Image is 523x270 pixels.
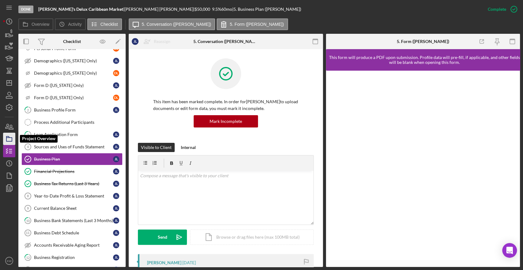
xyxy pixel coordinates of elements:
[63,39,81,44] div: Checklist
[18,18,53,30] button: Overview
[230,22,284,27] label: 5. Form ([PERSON_NAME])
[138,229,187,245] button: Send
[34,95,113,100] div: Form D ([US_STATE] Only)
[21,190,123,202] a: 8Year-to-Date Profit & Loss StatementJL
[34,243,113,248] div: Accounts Receivable Aging Report
[141,143,172,152] div: Visible to Client
[21,104,123,116] a: 2Business Profile FormJL
[34,144,113,149] div: Sources and Uses of Funds Statement
[34,206,113,211] div: Current Balance Sheet
[113,156,119,162] div: J L
[113,58,119,64] div: J L
[502,243,517,258] div: Open Intercom Messenger
[34,169,113,174] div: Financial Projections
[129,35,176,48] button: JLReassign
[113,144,119,150] div: J L
[34,58,113,63] div: Demographics ([US_STATE] Only)
[27,108,29,112] tspan: 2
[212,7,221,12] div: 9.5 %
[21,92,123,104] a: Form D ([US_STATE] Only)DL
[113,254,119,260] div: J L
[38,7,124,12] div: |
[21,79,123,92] a: Form D ([US_STATE] Only)JL
[34,71,113,76] div: Demographics ([US_STATE] Only)
[332,77,515,261] iframe: Lenderfit form
[124,7,195,12] div: [PERSON_NAME] [PERSON_NAME] |
[34,194,113,198] div: Year-to-Date Profit & Loss Statement
[26,231,29,235] tspan: 11
[147,260,181,265] div: [PERSON_NAME]
[21,55,123,67] a: Demographics ([US_STATE] Only)JL
[142,22,211,27] label: 5. Conversation ([PERSON_NAME])
[21,128,123,141] a: 3Loan Application FormJL
[34,255,113,260] div: Business Registration
[113,242,119,248] div: J L
[217,18,288,30] button: 5. Form ([PERSON_NAME])
[18,6,33,13] div: Done
[21,67,123,79] a: Demographics ([US_STATE] Only)DL
[34,132,113,137] div: Loan Application Form
[482,3,520,15] button: Complete
[232,7,301,12] div: | 5. Business Plan ([PERSON_NAME])
[27,132,29,136] tspan: 3
[21,116,123,128] a: Process Additional Participants
[21,227,123,239] a: 11Business Debt ScheduleJL
[34,120,122,125] div: Process Additional Participants
[113,181,119,187] div: J L
[329,55,520,65] div: This form will produce a PDF upon submission. Profile data will pre-fill, if applicable, and othe...
[113,217,119,224] div: J L
[194,115,258,127] button: Mark Incomplete
[132,38,138,45] div: J L
[113,70,119,76] div: D L
[26,255,30,259] tspan: 12
[38,6,123,12] b: [PERSON_NAME]'s Delux Caribbean Market
[34,218,113,223] div: Business Bank Statements (Last 3 Months)
[113,82,119,88] div: J L
[27,194,29,198] tspan: 8
[113,230,119,236] div: J L
[34,157,113,162] div: Business Plan
[21,141,123,153] a: 4Sources and Uses of Funds StatementJL
[21,165,123,178] a: Financial ProjectionsJL
[21,202,123,214] a: 9Current Balance SheetJL
[55,18,85,30] button: Activity
[34,108,113,112] div: Business Profile Form
[158,229,167,245] div: Send
[27,206,29,210] tspan: 9
[113,168,119,174] div: J L
[129,18,215,30] button: 5. Conversation ([PERSON_NAME])
[154,35,170,48] div: Reassign
[21,153,123,165] a: Business PlanJL
[26,218,30,222] tspan: 10
[182,260,196,265] time: 2025-09-11 15:05
[34,83,113,88] div: Form D ([US_STATE] Only)
[397,39,449,44] div: 5. Form ([PERSON_NAME])
[27,145,29,149] tspan: 4
[210,115,242,127] div: Mark Incomplete
[68,22,81,27] label: Activity
[195,7,212,12] div: $50,000
[488,3,506,15] div: Complete
[193,39,258,44] div: 5. Conversation ([PERSON_NAME])
[34,181,113,186] div: Business Tax Returns (Last 3 Years)
[153,98,298,112] p: This item has been marked complete. In order for [PERSON_NAME] to upload documents or edit form d...
[100,22,118,27] label: Checklist
[21,239,123,251] a: Accounts Receivable Aging ReportJL
[34,230,113,235] div: Business Debt Schedule
[113,193,119,199] div: J L
[221,7,232,12] div: 60 mo
[21,178,123,190] a: Business Tax Returns (Last 3 Years)JL
[87,18,122,30] button: Checklist
[21,251,123,264] a: 12Business RegistrationJL
[113,131,119,138] div: J L
[3,255,15,267] button: KW
[178,143,199,152] button: Internal
[138,143,175,152] button: Visible to Client
[113,205,119,211] div: J L
[21,214,123,227] a: 10Business Bank Statements (Last 3 Months)JL
[7,259,12,263] text: KW
[181,143,196,152] div: Internal
[32,22,49,27] label: Overview
[113,95,119,101] div: D L
[113,107,119,113] div: J L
